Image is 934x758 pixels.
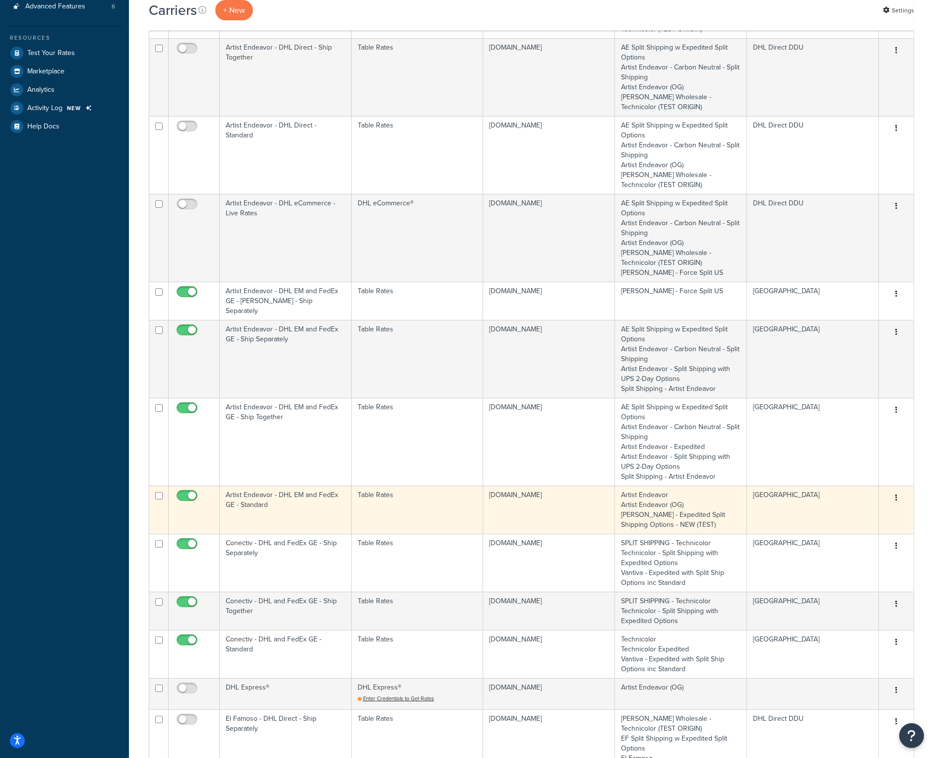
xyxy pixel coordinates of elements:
[363,695,434,702] span: Enter Credentials to Get Rates
[220,320,352,398] td: Artist Endeavor - DHL EM and FedEx GE - Ship Separately
[7,99,122,117] li: Activity Log
[615,592,747,630] td: SPLIT SHIPPING - Technicolor Technicolor - Split Shipping with Expedited Options
[352,534,484,592] td: Table Rates
[220,282,352,320] td: Artist Endeavor - DHL EM and FedEx GE - [PERSON_NAME] - Ship Separately
[615,38,747,116] td: AE Split Shipping w Expedited Split Options Artist Endeavor - Carbon Neutral - Split Shipping Art...
[7,63,122,80] a: Marketplace
[747,116,879,194] td: DHL Direct DDU
[7,99,122,117] a: Activity Log NEW
[483,534,615,592] td: [DOMAIN_NAME]
[27,86,55,94] span: Analytics
[747,282,879,320] td: [GEOGRAPHIC_DATA]
[352,282,484,320] td: Table Rates
[747,38,879,116] td: DHL Direct DDU
[220,38,352,116] td: Artist Endeavor - DHL Direct - Ship Together
[747,398,879,486] td: [GEOGRAPHIC_DATA]
[747,534,879,592] td: [GEOGRAPHIC_DATA]
[747,486,879,534] td: [GEOGRAPHIC_DATA]
[615,194,747,282] td: AE Split Shipping w Expedited Split Options Artist Endeavor - Carbon Neutral - Split Shipping Art...
[220,486,352,534] td: Artist Endeavor - DHL EM and FedEx GE - Standard
[899,723,924,748] button: Open Resource Center
[483,398,615,486] td: [DOMAIN_NAME]
[220,678,352,709] td: DHL Express®
[352,320,484,398] td: Table Rates
[352,592,484,630] td: Table Rates
[483,592,615,630] td: [DOMAIN_NAME]
[149,0,197,20] h1: Carriers
[615,116,747,194] td: AE Split Shipping w Expedited Split Options Artist Endeavor - Carbon Neutral - Split Shipping Art...
[352,678,484,709] td: DHL Express®
[27,67,64,76] span: Marketplace
[220,630,352,678] td: Conectiv - DHL and FedEx GE - Standard
[483,38,615,116] td: [DOMAIN_NAME]
[352,38,484,116] td: Table Rates
[352,398,484,486] td: Table Rates
[483,320,615,398] td: [DOMAIN_NAME]
[358,695,434,702] a: Enter Credentials to Get Rates
[27,123,60,131] span: Help Docs
[220,116,352,194] td: Artist Endeavor - DHL Direct - Standard
[7,81,122,99] a: Analytics
[615,678,747,709] td: Artist Endeavor (OG)
[352,486,484,534] td: Table Rates
[67,104,81,112] span: NEW
[483,678,615,709] td: [DOMAIN_NAME]
[352,116,484,194] td: Table Rates
[483,630,615,678] td: [DOMAIN_NAME]
[747,320,879,398] td: [GEOGRAPHIC_DATA]
[27,49,75,58] span: Test Your Rates
[7,118,122,135] a: Help Docs
[112,2,115,11] span: 6
[352,630,484,678] td: Table Rates
[883,3,914,17] a: Settings
[747,194,879,282] td: DHL Direct DDU
[747,630,879,678] td: [GEOGRAPHIC_DATA]
[25,2,85,11] span: Advanced Features
[483,282,615,320] td: [DOMAIN_NAME]
[220,534,352,592] td: Conectiv - DHL and FedEx GE - Ship Separately
[483,486,615,534] td: [DOMAIN_NAME]
[615,398,747,486] td: AE Split Shipping w Expedited Split Options Artist Endeavor - Carbon Neutral - Split Shipping Art...
[27,104,62,113] span: Activity Log
[615,282,747,320] td: [PERSON_NAME] - Force Split US
[615,534,747,592] td: SPLIT SHIPPING - Technicolor Technicolor - Split Shipping with Expedited Options Vantiva - Expedi...
[220,398,352,486] td: Artist Endeavor - DHL EM and FedEx GE - Ship Together
[615,630,747,678] td: Technicolor Technicolor Expedited Vantiva - Expedited with Split Ship Options inc Standard
[220,194,352,282] td: Artist Endeavor - DHL eCommerce - Live Rates
[220,592,352,630] td: Conectiv - DHL and FedEx GE - Ship Together
[7,34,122,42] div: Resources
[483,116,615,194] td: [DOMAIN_NAME]
[7,44,122,62] a: Test Your Rates
[352,194,484,282] td: DHL eCommerce®
[615,320,747,398] td: AE Split Shipping w Expedited Split Options Artist Endeavor - Carbon Neutral - Split Shipping Art...
[615,486,747,534] td: Artist Endeavor Artist Endeavor (OG) [PERSON_NAME] - Expedited Split Shipping Options - NEW (TEST)
[747,592,879,630] td: [GEOGRAPHIC_DATA]
[483,194,615,282] td: [DOMAIN_NAME]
